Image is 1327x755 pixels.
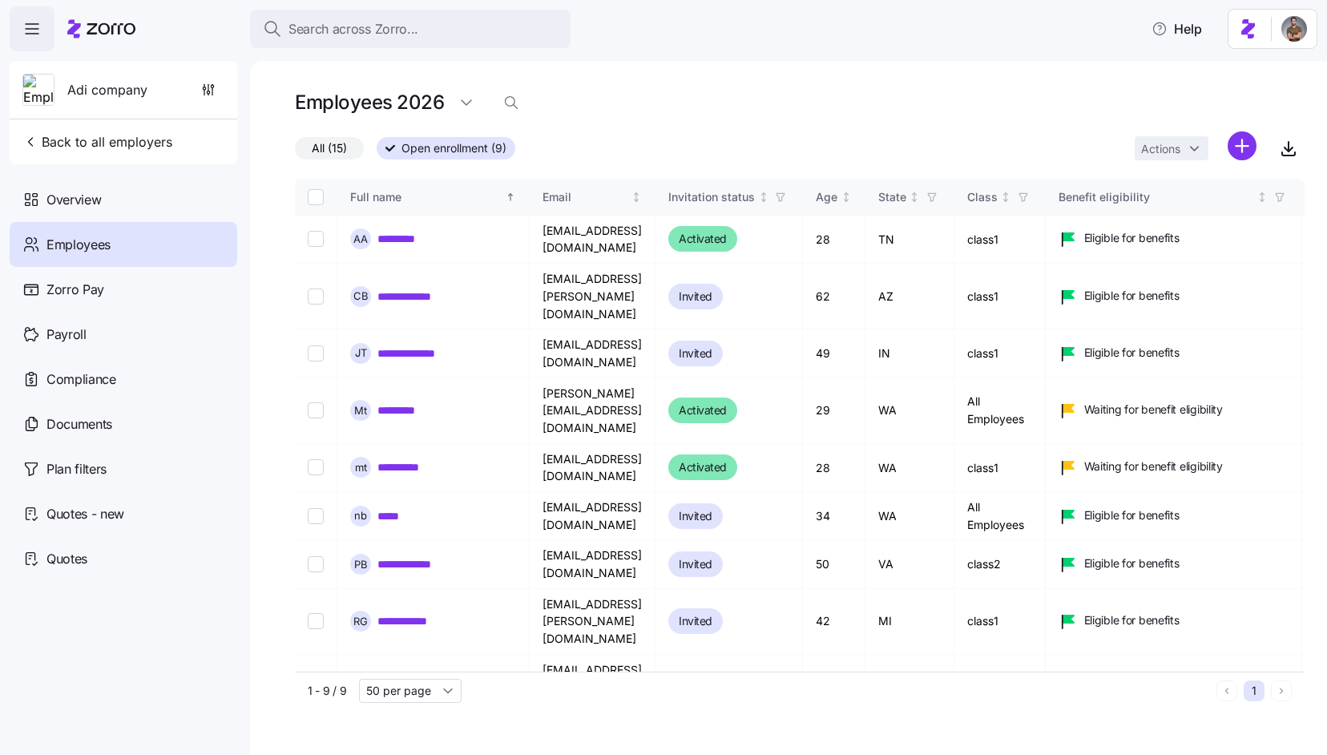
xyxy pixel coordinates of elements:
img: 4405efb6-a4ff-4e3b-b971-a8a12b62b3ee-1719735568656.jpeg [1281,16,1307,42]
input: Select record 6 [308,508,324,524]
span: Quotes - new [46,504,124,524]
span: Invited [679,612,712,631]
a: Plan filters [10,446,237,491]
span: m t [355,462,367,473]
span: R G [353,616,368,627]
span: Open enrollment (9) [401,138,506,159]
button: Next page [1271,680,1292,701]
svg: add icon [1228,131,1256,160]
div: State [878,188,906,206]
td: 62 [803,264,865,329]
td: class1 [954,444,1046,492]
span: P B [354,559,368,570]
button: Help [1139,13,1215,45]
a: Quotes - new [10,491,237,536]
input: Select record 5 [308,459,324,475]
td: [EMAIL_ADDRESS][PERSON_NAME][DOMAIN_NAME] [530,264,655,329]
td: [PERSON_NAME][EMAIL_ADDRESS][DOMAIN_NAME] [530,378,655,444]
button: Previous page [1216,680,1237,701]
div: Not sorted [1256,192,1268,203]
span: Actions [1141,143,1180,155]
span: Help [1152,19,1202,38]
span: Activated [679,401,727,420]
img: Employer logo [23,75,54,107]
span: J T [355,348,367,358]
td: 34 [803,492,865,540]
td: [EMAIL_ADDRESS][PERSON_NAME][DOMAIN_NAME] [530,589,655,655]
span: Eligible for benefits [1084,230,1180,246]
span: Payroll [46,325,87,345]
span: Waiting for benefit eligibility [1084,402,1223,418]
td: WA [865,444,954,492]
td: [EMAIL_ADDRESS][DOMAIN_NAME] [530,216,655,264]
div: Sorted ascending [505,192,516,203]
td: 50 [803,540,865,588]
span: C B [353,291,369,301]
td: 28 [803,444,865,492]
span: Eligible for benefits [1084,345,1180,361]
div: Not sorted [1000,192,1011,203]
a: Employees [10,222,237,267]
span: All (15) [312,138,347,159]
span: Quotes [46,549,87,569]
td: class1 [954,329,1046,377]
input: Select all records [308,189,324,205]
div: Not sorted [841,192,852,203]
span: Back to all employers [22,132,172,151]
span: Eligible for benefits [1084,288,1180,304]
span: Activated [679,458,727,477]
span: Search across Zorro... [288,19,418,39]
td: All Employees [954,492,1046,540]
span: 1 - 9 / 9 [308,683,346,699]
td: 42 [803,589,865,655]
button: Actions [1135,136,1208,160]
input: Select record 7 [308,556,324,572]
input: Select record 4 [308,402,324,418]
td: IN [865,329,954,377]
div: Class [967,188,998,206]
td: CA [865,655,954,721]
div: Not sorted [909,192,920,203]
td: 28 [803,216,865,264]
span: Zorro Pay [46,280,104,300]
span: Invited [679,344,712,363]
button: Back to all employers [16,126,179,158]
div: Invitation status [668,188,755,206]
td: [EMAIL_ADDRESS][DOMAIN_NAME] [530,329,655,377]
span: Eligible for benefits [1084,555,1180,571]
span: Invited [679,507,712,526]
a: Documents [10,402,237,446]
div: Benefit eligibility [1059,188,1254,206]
span: Waiting for benefit eligibility [1084,458,1223,474]
td: [EMAIL_ADDRESS][DOMAIN_NAME] [530,492,655,540]
td: MI [865,589,954,655]
th: Benefit eligibilityNot sorted [1046,179,1302,216]
td: class1 [954,264,1046,329]
th: Invitation statusNot sorted [655,179,803,216]
span: Documents [46,414,112,434]
td: [EMAIL_ADDRESS][PERSON_NAME][DOMAIN_NAME] [530,655,655,721]
a: Overview [10,177,237,222]
button: Search across Zorro... [250,10,571,48]
input: Select record 8 [308,613,324,629]
span: Adi company [67,80,147,100]
td: WA [865,492,954,540]
span: Eligible for benefits [1084,507,1180,523]
h1: Employees 2026 [295,90,444,115]
span: n b [354,511,367,521]
span: Plan filters [46,459,107,479]
th: EmailNot sorted [530,179,655,216]
th: ClassNot sorted [954,179,1046,216]
a: Compliance [10,357,237,402]
span: Eligible for benefits [1084,612,1180,628]
a: Payroll [10,312,237,357]
a: Zorro Pay [10,267,237,312]
td: class1 [954,216,1046,264]
div: Not sorted [631,192,642,203]
span: Activated [679,229,727,248]
td: VA [865,540,954,588]
span: M t [354,406,367,416]
input: Select record 3 [308,345,324,361]
span: Invited [679,287,712,306]
td: class1 [954,589,1046,655]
